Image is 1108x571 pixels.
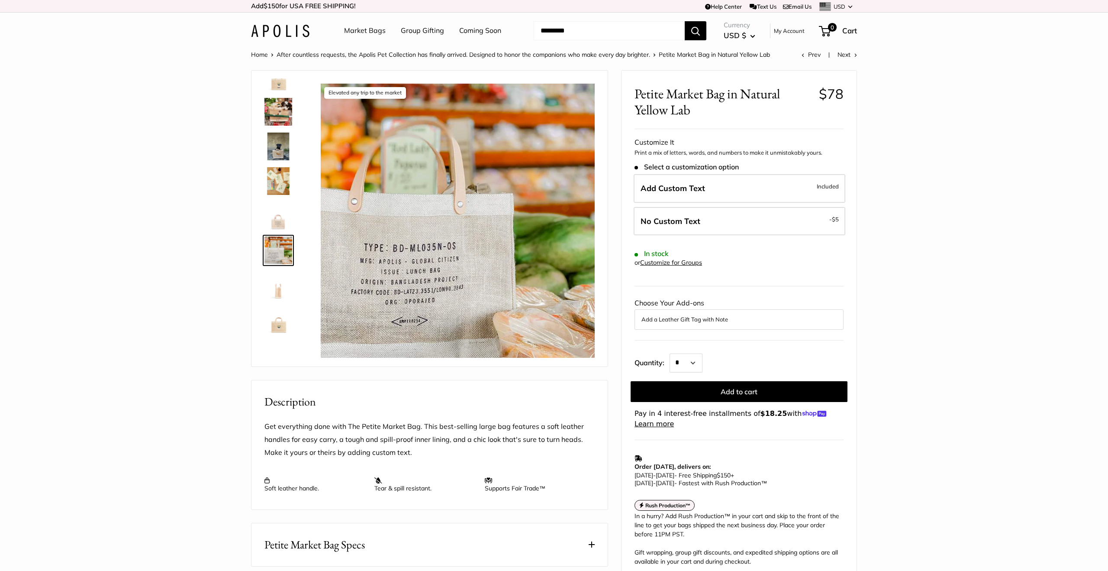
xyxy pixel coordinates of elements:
img: description_The artist's desk in Ventura CA [264,167,292,195]
img: Apolis [251,25,309,37]
nav: Breadcrumb [251,49,770,60]
div: Customize It [635,136,844,149]
a: Petite Market Bag in Natural Yellow Lab [263,131,294,162]
span: $150 [264,2,279,10]
p: Tear & spill resistant. [374,477,476,492]
strong: Rush Production™ [645,502,691,509]
p: Supports Fair Trade™ [485,477,586,492]
img: Petite Market Bag in Natural Yellow Lab [264,306,292,334]
a: 0 Cart [820,24,857,38]
span: Petite Market Bag in Natural Yellow Lab [635,86,812,118]
span: No Custom Text [641,216,700,226]
img: description_Seal of authenticity printed on the backside of every bag. [264,202,292,230]
a: description_Elevated any trip to the market [263,235,294,266]
span: Petite Market Bag Specs [264,536,365,553]
h2: Description [264,393,595,410]
span: [DATE] [635,471,653,479]
div: In a hurry? Add Rush Production™ in your cart and skip to the front of the line to get your bags ... [635,512,844,566]
div: Choose Your Add-ons [635,297,844,330]
label: Quantity: [635,351,670,373]
label: Add Custom Text [634,174,845,203]
a: Help Center [705,3,742,10]
button: USD $ [724,29,755,42]
button: Search [685,21,706,40]
p: Soft leather handle. [264,477,366,492]
span: Currency [724,19,755,31]
a: description_Side view of the Petite Market Bag [263,269,294,301]
a: Coming Soon [459,24,501,37]
a: After countless requests, the Apolis Pet Collection has finally arrived. Designed to honor the co... [277,51,650,58]
span: Add Custom Text [641,183,705,193]
span: Select a customization option [635,163,739,171]
span: USD $ [724,31,746,40]
a: Prev [802,51,821,58]
p: Print a mix of letters, words, and numbers to make it unmistakably yours. [635,149,844,157]
span: USD [834,3,845,10]
span: - Fastest with Rush Production™ [635,479,767,487]
span: $78 [819,85,844,102]
input: Search... [534,21,685,40]
img: Petite Market Bag in Natural Yellow Lab [264,98,292,126]
a: Customize for Groups [640,259,702,266]
img: description_Elevated any trip to the market [321,84,595,358]
a: description_The artist's desk in Ventura CA [263,165,294,197]
span: $150 [717,471,731,479]
div: Elevated any trip to the market [324,87,406,99]
span: - [653,471,656,479]
a: My Account [774,26,805,36]
a: Text Us [750,3,776,10]
p: - Free Shipping + [635,471,839,487]
a: Next [837,51,857,58]
span: [DATE] [656,479,674,487]
a: description_Seal of authenticity printed on the backside of every bag. [263,200,294,231]
span: - [829,214,839,224]
label: Leave Blank [634,207,845,236]
span: In stock [635,250,669,258]
img: Petite Market Bag in Natural Yellow Lab [264,133,292,160]
button: Petite Market Bag Specs [251,523,608,566]
span: Petite Market Bag in Natural Yellow Lab [659,51,770,58]
div: or [635,257,702,269]
span: [DATE] [656,471,674,479]
a: Email Us [783,3,812,10]
a: Market Bags [344,24,386,37]
a: Group Gifting [401,24,444,37]
span: - [653,479,656,487]
span: Included [817,181,839,191]
span: $5 [832,216,839,223]
a: Petite Market Bag in Natural Yellow Lab [263,96,294,127]
img: description_Side view of the Petite Market Bag [264,271,292,299]
p: Get everything done with The Petite Market Bag. This best-selling large bag features a soft leath... [264,420,595,459]
button: Add to cart [631,381,847,402]
span: [DATE] [635,479,653,487]
a: Home [251,51,268,58]
strong: Order [DATE], delivers on: [635,463,711,470]
button: Add a Leather Gift Tag with Note [641,314,837,324]
span: 0 [828,23,837,32]
a: Petite Market Bag in Natural Yellow Lab [263,304,294,335]
img: description_Elevated any trip to the market [264,237,292,264]
span: Cart [842,26,857,35]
